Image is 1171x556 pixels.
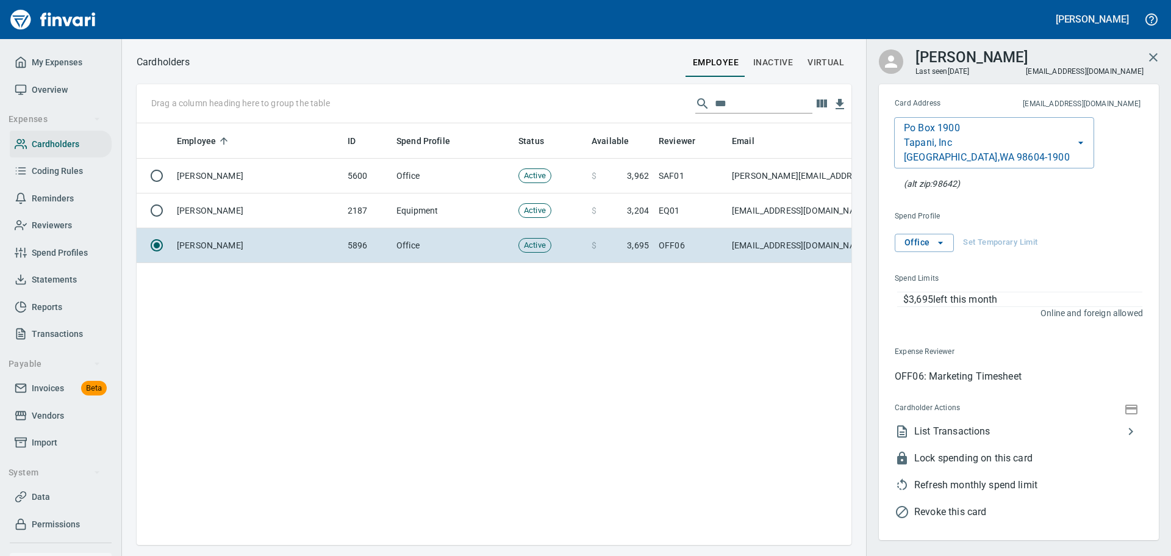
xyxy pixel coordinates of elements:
span: Lock spending on this card [914,451,1143,466]
span: Import [32,435,57,450]
p: OFF06: Marketing Timesheet [895,369,1143,384]
button: Po Box 1900Tapani, Inc[GEOGRAPHIC_DATA],WA 98604-1900 [894,117,1094,168]
span: Employee [177,134,232,148]
span: virtual [808,55,844,70]
a: Coding Rules [10,157,112,185]
span: Set Temporary Limit [963,236,1037,250]
button: Show Card Number [1122,400,1141,417]
a: Overview [10,76,112,104]
time: [DATE] [948,67,970,76]
td: [EMAIL_ADDRESS][DOMAIN_NAME] [727,193,898,228]
span: Reviewers [32,218,72,233]
span: System [9,465,101,480]
a: Permissions [10,511,112,538]
span: Last seen [915,66,970,78]
span: Cardholder Actions [895,402,1041,414]
span: Active [519,240,551,251]
span: Status [518,134,560,148]
td: 5600 [343,159,392,193]
span: $ [592,204,596,217]
a: Vendors [10,402,112,430]
span: Reviewer [659,134,711,148]
span: Spend Profile [396,134,466,148]
span: Status [518,134,544,148]
button: Choose columns to display [812,95,831,113]
span: 3,962 [627,170,649,182]
span: [EMAIL_ADDRESS][DOMAIN_NAME] [1025,66,1145,77]
button: Download Table [831,95,849,114]
span: List Transactions [914,424,1123,439]
p: At the pump (or any AVS check), this zip will also be accepted [904,178,960,190]
span: Available [592,134,645,148]
span: My Expenses [32,55,82,70]
span: 3,204 [627,204,649,217]
button: System [4,461,106,484]
span: Coding Rules [32,164,83,179]
a: Reminders [10,185,112,212]
a: Reviewers [10,212,112,239]
span: ID [348,134,356,148]
span: Expense Reviewer [895,346,1047,358]
span: Reminders [32,191,74,206]
span: Permissions [32,517,80,532]
span: 3,695 [627,239,649,251]
span: Spend Limits [895,273,1040,285]
td: [PERSON_NAME] [172,159,343,193]
a: Transactions [10,320,112,348]
span: Available [592,134,629,148]
button: Set Temporary Limit [960,234,1040,252]
a: Import [10,429,112,457]
span: Refresh monthly spend limit [914,478,1143,493]
span: Active [519,170,551,182]
button: Payable [4,353,106,375]
td: SAF01 [654,159,727,193]
p: $3,695 left this month [903,292,1142,307]
td: [PERSON_NAME] [172,193,343,228]
span: Reviewer [659,134,695,148]
button: Office [895,234,954,252]
span: Beta [81,381,107,395]
a: Data [10,483,112,511]
span: Office [904,235,944,250]
p: [GEOGRAPHIC_DATA] , WA 98604-1900 [904,150,1070,165]
span: Expenses [9,112,101,127]
span: Cardholders [32,137,79,152]
span: Active [519,205,551,217]
p: Po Box 1900 [904,121,960,135]
td: Office [392,159,514,193]
span: Spend Profile [895,211,1040,223]
span: Overview [32,82,68,98]
button: Expenses [4,108,106,131]
li: This will allow the the cardholder to use their full spend limit again [885,472,1143,499]
span: Statements [32,272,77,287]
td: [PERSON_NAME][EMAIL_ADDRESS][DOMAIN_NAME] [727,159,898,193]
p: Tapani, Inc [904,135,952,150]
td: OFF06 [654,228,727,263]
button: [PERSON_NAME] [1053,10,1132,29]
span: Transactions [32,327,83,342]
span: $ [592,239,596,251]
h3: [PERSON_NAME] [915,46,1028,66]
button: Close cardholder [1139,43,1168,72]
span: Employee [177,134,216,148]
p: Online and foreign allowed [885,307,1143,319]
img: Finvari [7,5,99,34]
td: Equipment [392,193,514,228]
td: Office [392,228,514,263]
span: employee [693,55,739,70]
span: Reports [32,300,62,315]
span: Revoke this card [914,505,1143,519]
a: InvoicesBeta [10,375,112,402]
a: Reports [10,294,112,321]
p: Drag a column heading here to group the table [151,97,330,109]
span: Email [732,134,770,148]
span: ID [348,134,371,148]
span: Payable [9,356,101,372]
td: 2187 [343,193,392,228]
span: Spend Profiles [32,245,88,261]
p: Cardholders [137,55,190,70]
a: My Expenses [10,49,112,76]
span: Spend Profile [396,134,450,148]
span: $ [592,170,596,182]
